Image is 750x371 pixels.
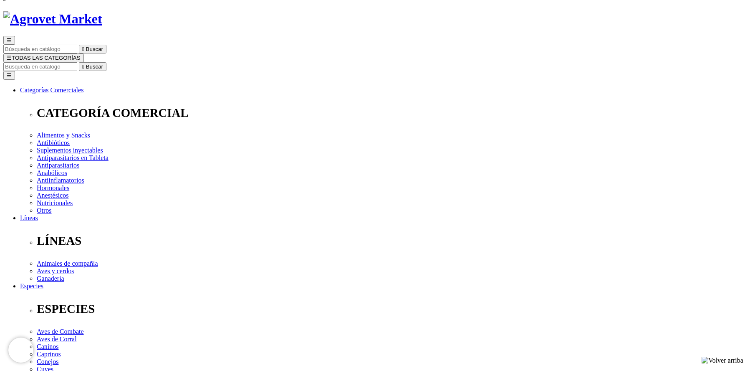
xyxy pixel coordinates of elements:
[37,351,61,358] a: Caprinos
[37,147,103,154] a: Suplementos inyectables
[20,282,43,290] a: Especies
[37,139,70,146] a: Antibióticos
[37,169,67,176] a: Anabólicos
[79,45,106,53] button:  Buscar
[3,36,15,45] button: ☰
[20,214,38,221] a: Líneas
[37,275,64,282] a: Ganadería
[86,46,103,52] span: Buscar
[37,162,79,169] a: Antiparasitarios
[82,46,84,52] i: 
[37,132,90,139] a: Alimentos y Snacks
[37,184,69,191] a: Hormonales
[37,234,747,248] p: LÍNEAS
[37,328,84,335] a: Aves de Combate
[20,86,83,94] a: Categorías Comerciales
[702,357,743,364] img: Volver arriba
[37,207,52,214] a: Otros
[37,302,747,316] p: ESPECIES
[7,55,12,61] span: ☰
[37,192,68,199] a: Anestésicos
[37,199,73,206] a: Nutricionales
[3,53,84,62] button: ☰TODAS LAS CATEGORÍAS
[3,62,77,71] input: Buscar
[37,343,58,350] a: Caninos
[3,11,102,27] img: Agrovet Market
[37,177,84,184] a: Antiinflamatorios
[37,267,74,274] a: Aves y cerdos
[3,45,77,53] input: Buscar
[3,71,15,80] button: ☰
[79,62,106,71] button:  Buscar
[7,37,12,43] span: ☰
[86,64,103,70] span: Buscar
[37,260,98,267] a: Animales de compañía
[37,335,77,343] a: Aves de Corral
[8,338,33,363] iframe: Brevo live chat
[82,64,84,70] i: 
[37,154,109,161] a: Antiparasitarios en Tableta
[37,358,58,365] a: Conejos
[37,106,747,120] p: CATEGORÍA COMERCIAL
